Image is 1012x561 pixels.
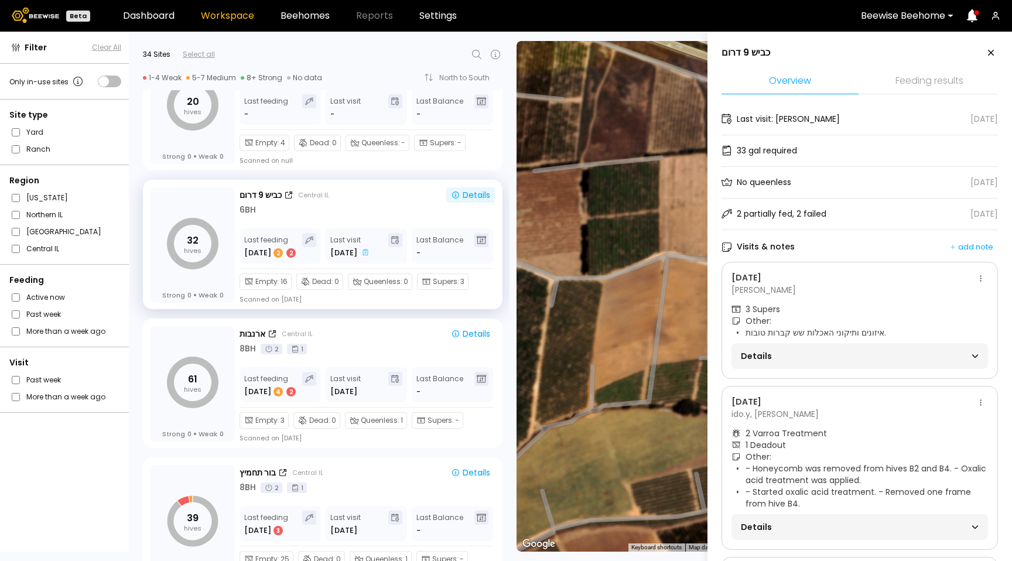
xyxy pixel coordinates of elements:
div: Only in-use sites [9,74,85,88]
span: 0 [187,430,192,438]
tspan: hives [184,385,201,394]
div: 3 [273,526,283,535]
span: Dead : [312,276,333,287]
span: Supers : [428,415,454,426]
div: Last visit [330,511,361,536]
span: 0 [334,276,339,287]
div: No queenless [737,176,791,189]
span: 0 [332,138,337,148]
div: [DATE] [970,113,998,125]
span: 1 [401,415,403,426]
span: 3 [460,276,464,287]
div: בור תחמיץ [240,467,276,479]
div: Visits & notes [722,241,795,253]
div: 2 [286,387,296,396]
img: Google [519,536,558,552]
div: - [330,108,334,120]
div: 5-7 Medium [186,73,236,83]
div: Visit [9,357,121,369]
label: Active now [26,291,65,303]
li: - Started oxalic acid treatment. - Removed one frame from hive B4. [746,486,988,509]
li: Overview [722,69,859,94]
div: 8+ Strong [241,73,282,83]
div: Details [451,468,490,477]
div: Last visit: [PERSON_NAME] [737,113,840,125]
div: Last visit [330,233,371,259]
tspan: hives [184,107,201,117]
div: Beta [66,11,90,22]
div: 2 [286,248,296,258]
a: Open this area in Google Maps (opens a new window) [519,536,558,552]
div: Scanned on [DATE] [240,433,302,443]
div: [DATE] [970,176,998,189]
span: - [455,415,459,426]
div: Last feeding [244,511,288,536]
a: Beehomes [281,11,330,20]
div: [DATE] [731,272,974,284]
div: כביש 9 דרום [722,46,770,59]
div: 2 Varroa Treatment [746,427,827,439]
span: Supers : [433,276,459,287]
div: No data [287,73,322,83]
div: Last feeding [244,372,297,398]
div: Details [741,348,979,364]
span: - [416,247,420,259]
div: כביש 9 דרום [240,189,282,201]
tspan: hives [184,246,201,255]
div: Strong Weak [162,152,224,160]
div: - [244,108,249,120]
div: 1 [287,344,307,354]
span: Filter [25,42,47,54]
span: Details [741,348,860,364]
span: Empty : [255,276,279,287]
span: Empty : [255,415,279,426]
div: [DATE] [244,386,297,398]
div: Strong Weak [162,430,224,438]
span: Supers : [430,138,456,148]
span: 0 [187,291,192,299]
tspan: hives [184,524,201,533]
li: - Honeycomb was removed from hives B2 and B4. - Oxalic acid treatment was applied. [746,463,988,486]
span: 0 [187,152,192,160]
span: 16 [281,276,288,287]
div: 2 [273,248,283,258]
label: Northern IL [26,208,63,221]
div: Details [741,519,979,535]
span: [DATE] [330,247,357,259]
li: איזונים ותיקוני האכלות שש קברות טובות. [746,327,886,338]
div: 3 Supers [746,303,780,315]
div: Last Balance [416,511,463,536]
div: 2 partially fed, 2 failed [737,208,826,220]
span: - [416,108,420,120]
span: - [416,525,420,536]
span: Queenless : [364,276,402,287]
div: Central IL [292,468,323,477]
div: Details [451,330,490,338]
label: Past week [26,308,61,320]
div: Last Balance [416,233,463,259]
tspan: 32 [187,234,199,247]
div: Region [9,175,121,187]
div: 8 BH [240,481,256,494]
button: Clear All [92,42,121,53]
label: Yard [26,126,43,138]
li: Feeding results [861,69,998,94]
div: ארנבות [240,328,265,340]
a: Workspace [201,11,254,20]
span: 0 [220,291,224,299]
span: - [457,138,461,148]
span: [DATE] [330,525,357,536]
div: 33 gal required [737,145,797,157]
div: 4 [273,387,283,396]
label: More than a week ago [26,325,105,337]
div: Central IL [282,329,313,338]
span: Map data ©2025 Mapa GISrael Imagery ©2025 Airbus, CNES / Airbus, Maxar Technologies [689,544,922,550]
span: Other: [746,451,771,463]
span: Dead : [309,415,330,426]
div: Last visit [330,94,361,120]
tspan: 61 [188,372,197,386]
div: Strong Weak [162,291,224,299]
div: Site type [9,109,121,121]
div: 1 Deadout [746,439,786,451]
span: 4 [281,138,285,148]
